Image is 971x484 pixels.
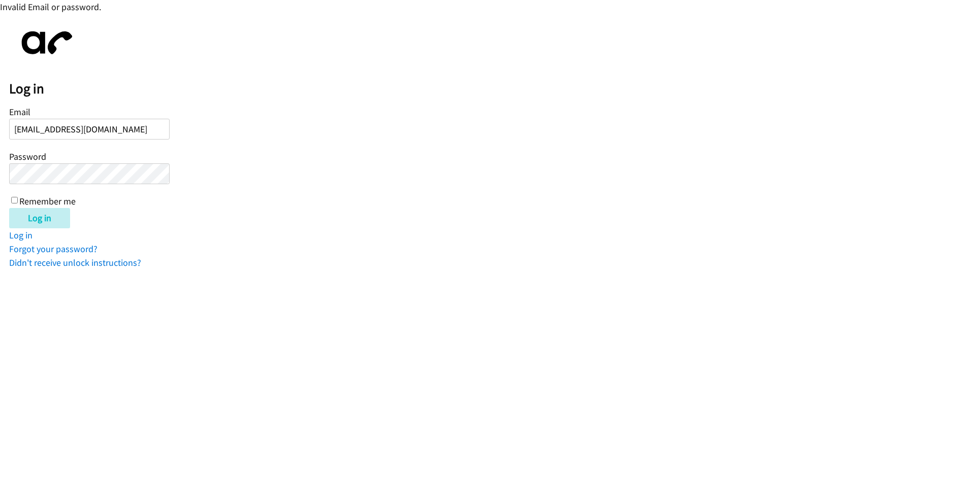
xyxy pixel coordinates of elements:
[9,23,80,63] img: aphone-8a226864a2ddd6a5e75d1ebefc011f4aa8f32683c2d82f3fb0802fe031f96514.svg
[19,195,76,207] label: Remember me
[9,106,30,118] label: Email
[9,80,971,97] h2: Log in
[9,229,33,241] a: Log in
[9,151,46,162] label: Password
[9,243,98,255] a: Forgot your password?
[9,208,70,228] input: Log in
[9,257,141,268] a: Didn't receive unlock instructions?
